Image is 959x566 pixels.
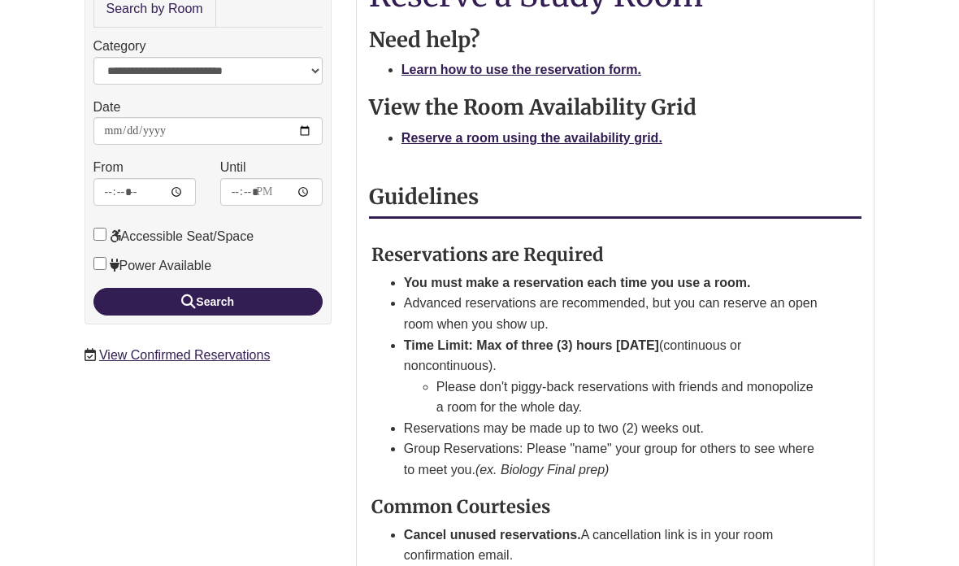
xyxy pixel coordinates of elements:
label: From [93,157,124,178]
label: Date [93,97,121,118]
strong: Reservations are Required [371,243,604,266]
label: Until [220,157,246,178]
strong: Common Courtesies [371,495,550,518]
button: Search [93,288,323,316]
a: View Confirmed Reservations [99,348,270,362]
a: Reserve a room using the availability grid. [401,131,662,145]
strong: Cancel unused reservations. [404,528,581,542]
label: Accessible Seat/Space [93,226,254,247]
strong: Guidelines [369,184,479,210]
strong: Need help? [369,27,480,53]
li: Please don't piggy-back reservations with friends and monopolize a room for the whole day. [436,377,823,418]
li: (continuous or noncontinuous). [404,335,823,418]
a: Learn how to use the reservation form. [401,63,641,76]
label: Power Available [93,255,212,276]
strong: You must make a reservation each time you use a room. [404,276,751,290]
strong: Time Limit: Max of three (3) hours [DATE] [404,338,659,352]
input: Accessible Seat/Space [93,228,106,241]
label: Category [93,36,146,57]
strong: View the Room Availability Grid [369,94,696,120]
em: (ex. Biology Final prep) [475,463,610,477]
li: A cancellation link is in your room confirmation email. [404,525,823,566]
li: Group Reservations: Please "name" your group for others to see where to meet you. [404,438,823,480]
li: Reservations may be made up to two (2) weeks out. [404,418,823,439]
input: Power Available [93,257,106,270]
li: Advanced reservations are recommended, but you can reserve an open room when you show up. [404,293,823,334]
